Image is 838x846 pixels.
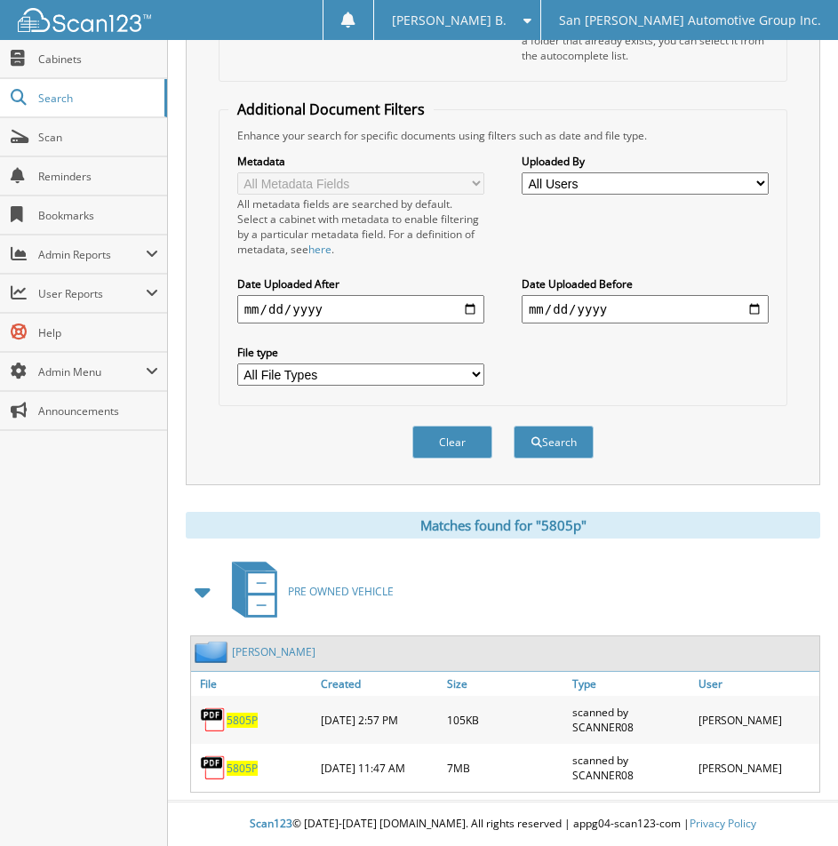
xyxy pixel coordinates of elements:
[227,761,258,776] a: 5805P
[250,816,292,831] span: Scan123
[694,672,819,696] a: User
[443,748,568,787] div: 7MB
[38,403,158,419] span: Announcements
[392,15,507,26] span: [PERSON_NAME] B.
[200,754,227,781] img: PDF.png
[694,700,819,739] div: [PERSON_NAME]
[200,706,227,733] img: PDF.png
[38,208,158,223] span: Bookmarks
[237,154,484,169] label: Metadata
[694,748,819,787] div: [PERSON_NAME]
[38,169,158,184] span: Reminders
[308,242,331,257] a: here
[522,295,769,323] input: end
[443,700,568,739] div: 105KB
[228,100,434,119] legend: Additional Document Filters
[316,672,442,696] a: Created
[288,584,394,599] span: PRE OWNED VEHICLE
[316,700,442,739] div: [DATE] 2:57 PM
[38,52,158,67] span: Cabinets
[443,672,568,696] a: Size
[38,247,146,262] span: Admin Reports
[38,91,156,106] span: Search
[168,802,838,846] div: © [DATE]-[DATE] [DOMAIN_NAME]. All rights reserved | appg04-scan123-com |
[237,196,484,257] div: All metadata fields are searched by default. Select a cabinet with metadata to enable filtering b...
[237,276,484,291] label: Date Uploaded After
[191,672,316,696] a: File
[237,345,484,360] label: File type
[195,641,232,663] img: folder2.png
[38,364,146,379] span: Admin Menu
[568,672,693,696] a: Type
[18,8,151,32] img: scan123-logo-white.svg
[38,286,146,301] span: User Reports
[186,512,820,539] div: Matches found for "5805p"
[514,426,594,459] button: Search
[227,713,258,728] a: 5805P
[522,276,769,291] label: Date Uploaded Before
[568,748,693,787] div: scanned by SCANNER08
[237,295,484,323] input: start
[690,816,756,831] a: Privacy Policy
[232,644,315,659] a: [PERSON_NAME]
[228,128,778,143] div: Enhance your search for specific documents using filters such as date and file type.
[559,15,821,26] span: San [PERSON_NAME] Automotive Group Inc.
[38,325,158,340] span: Help
[568,700,693,739] div: scanned by SCANNER08
[412,426,492,459] button: Clear
[221,556,394,627] a: PRE OWNED VEHICLE
[316,748,442,787] div: [DATE] 11:47 AM
[522,154,769,169] label: Uploaded By
[38,130,158,145] span: Scan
